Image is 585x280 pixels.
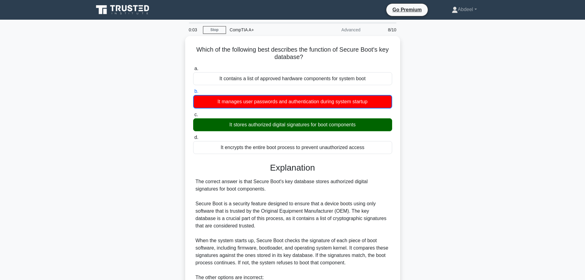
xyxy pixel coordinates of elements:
[310,24,364,36] div: Advanced
[194,135,198,140] span: d.
[193,118,392,131] div: It stores authorized digital signatures for boot components
[194,89,198,94] span: b.
[203,26,226,34] a: Stop
[193,72,392,85] div: It contains a list of approved hardware components for system boot
[437,3,492,16] a: Abdeel
[226,24,310,36] div: CompTIA A+
[364,24,400,36] div: 8/10
[185,24,203,36] div: 0:03
[193,95,392,108] div: It manages user passwords and authentication during system startup
[193,46,393,61] h5: Which of the following best describes the function of Secure Boot's key database?
[193,141,392,154] div: It encrypts the entire boot process to prevent unauthorized access
[197,163,388,173] h3: Explanation
[194,66,198,71] span: a.
[194,112,198,117] span: c.
[389,6,425,14] a: Go Premium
